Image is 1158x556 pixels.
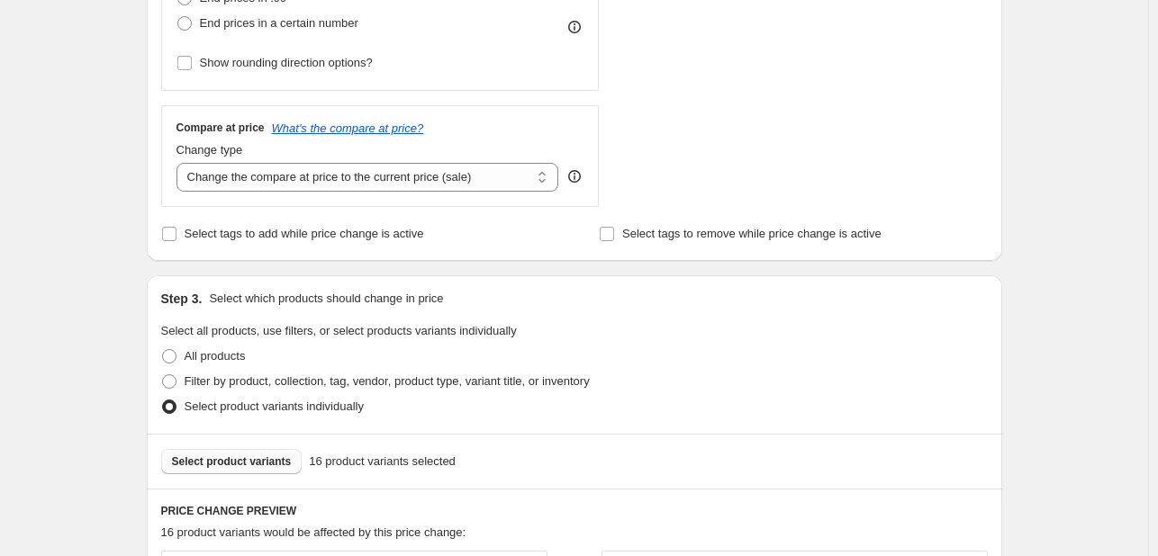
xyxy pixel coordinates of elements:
[161,449,303,474] button: Select product variants
[309,453,456,471] span: 16 product variants selected
[176,143,243,157] span: Change type
[176,121,265,135] h3: Compare at price
[161,525,466,539] span: 16 product variants would be affected by this price change:
[185,374,590,388] span: Filter by product, collection, tag, vendor, product type, variant title, or inventory
[209,290,443,308] p: Select which products should change in price
[185,227,424,240] span: Select tags to add while price change is active
[185,349,246,363] span: All products
[172,454,292,469] span: Select product variants
[161,324,517,337] span: Select all products, use filters, or select products variants individually
[272,121,424,135] button: What's the compare at price?
[161,290,203,308] h2: Step 3.
[200,16,358,30] span: End prices in a certain number
[185,399,364,413] span: Select product variants individually
[565,167,584,185] div: help
[161,504,988,518] h6: PRICE CHANGE PREVIEW
[200,56,373,69] span: Show rounding direction options?
[622,227,882,240] span: Select tags to remove while price change is active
